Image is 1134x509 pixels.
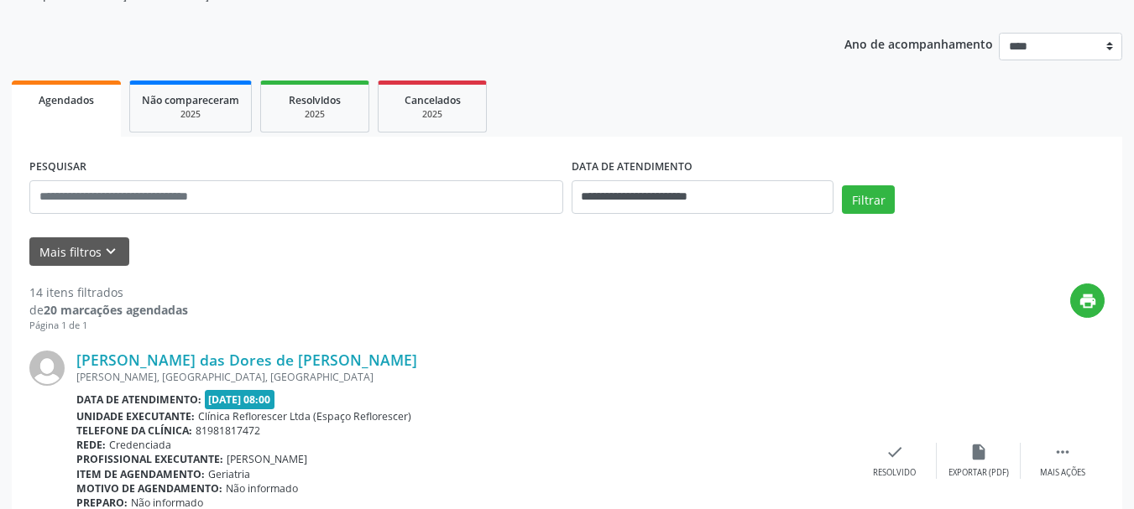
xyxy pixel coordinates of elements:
div: Mais ações [1040,467,1085,479]
button: Filtrar [842,185,895,214]
button: print [1070,283,1105,318]
b: Rede: [76,438,106,452]
b: Data de atendimento: [76,392,201,407]
button: Mais filtroskeyboard_arrow_down [29,237,129,267]
a: [PERSON_NAME] das Dores de [PERSON_NAME] [76,351,417,369]
b: Motivo de agendamento: [76,481,222,496]
b: Unidade executante: [76,409,195,423]
span: Não informado [226,481,298,496]
span: Não compareceram [142,93,239,107]
label: PESQUISAR [29,154,86,180]
span: Resolvidos [289,93,341,107]
p: Ano de acompanhamento [844,33,993,54]
span: [PERSON_NAME] [227,452,307,466]
img: img [29,351,65,386]
div: Página 1 de 1 [29,319,188,333]
div: Exportar (PDF) [948,467,1009,479]
div: 14 itens filtrados [29,283,188,301]
i: check [886,443,904,461]
strong: 20 marcações agendadas [44,302,188,318]
div: 2025 [273,108,357,121]
i: print [1079,292,1097,310]
span: Geriatria [208,467,250,481]
div: [PERSON_NAME], [GEOGRAPHIC_DATA], [GEOGRAPHIC_DATA] [76,370,853,384]
span: [DATE] 08:00 [205,390,275,409]
b: Item de agendamento: [76,467,205,481]
div: 2025 [390,108,474,121]
div: 2025 [142,108,239,121]
span: Cancelados [405,93,461,107]
span: Agendados [39,93,94,107]
span: 81981817472 [196,423,260,438]
i:  [1053,443,1072,461]
span: Credenciada [109,438,171,452]
div: de [29,301,188,319]
label: DATA DE ATENDIMENTO [572,154,692,180]
span: Clínica Reflorescer Ltda (Espaço Reflorescer) [198,409,411,423]
b: Profissional executante: [76,452,223,466]
i: keyboard_arrow_down [102,242,120,261]
div: Resolvido [873,467,916,479]
i: insert_drive_file [969,443,988,461]
b: Telefone da clínica: [76,423,192,438]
